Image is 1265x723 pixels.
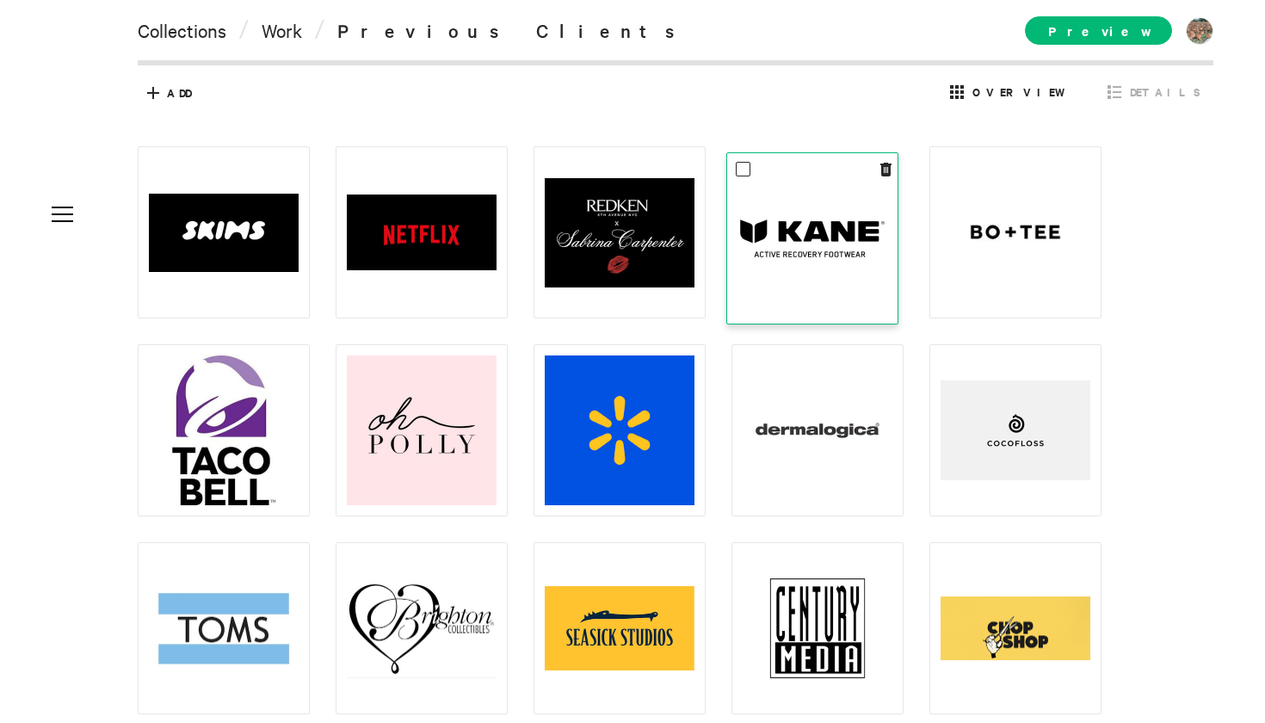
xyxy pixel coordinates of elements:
[149,355,299,505] img: Taco-Bell-logo-500x388.jpg
[972,84,1075,100] span: Overview
[743,553,892,703] img: Logo_in_use.jpg
[167,85,191,101] span: Add
[149,194,299,272] img: IMG_8125.jpeg
[149,591,299,665] img: Logo-toms.jpg
[1025,16,1172,45] span: Preview
[941,596,1090,660] img: Screenshot-2025-05-13-at-11.27.08PM.png
[737,164,887,313] img: KANE-Website.jpg
[941,380,1090,480] img: 001.png
[545,586,694,670] img: Screenshot-2025-05-13-at-11.24.41PM.png
[545,178,694,287] img: Redken_SabrinaLogo.jpg
[262,18,302,42] a: Work
[138,18,226,42] a: Collections
[314,18,325,42] span: /
[941,158,1090,307] img: 1741431430770.jpeg
[1130,84,1200,100] span: Details
[743,355,892,505] img: eabeb44d97f91d979915e879a04ce5ed9b55ac1d-1080x1080.png
[347,195,497,270] img: Screenshot-2025-07-19-at-1.55.56AM.png
[347,578,497,677] img: brightonlogo.jpg
[337,18,691,42] span: Previous Clients
[238,18,250,42] span: /
[545,355,694,505] img: images.png
[347,355,497,505] img: channels4_profile.jpg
